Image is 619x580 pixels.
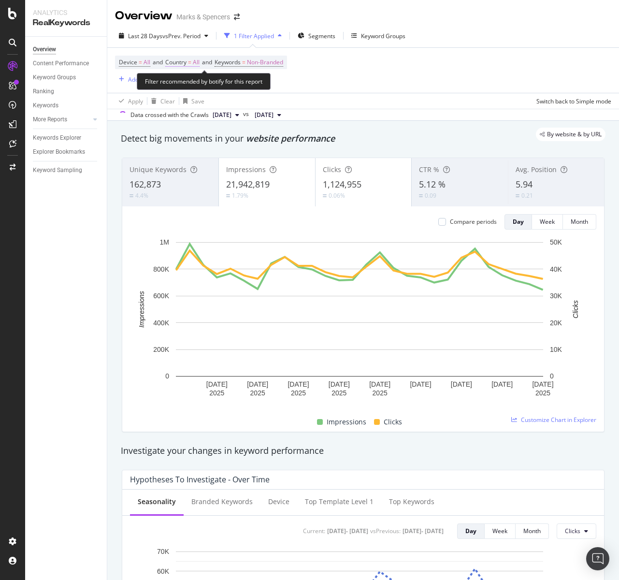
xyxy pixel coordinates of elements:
[226,165,266,174] span: Impressions
[504,214,532,230] button: Day
[255,111,274,119] span: 2025 Sep. 6th
[369,380,390,388] text: [DATE]
[157,548,170,555] text: 70K
[206,380,228,388] text: [DATE]
[33,165,82,175] div: Keyword Sampling
[33,87,54,97] div: Ranking
[153,292,169,300] text: 600K
[153,346,169,353] text: 200K
[547,131,602,137] span: By website & by URL
[419,178,446,190] span: 5.12 %
[247,380,268,388] text: [DATE]
[242,58,245,66] span: =
[327,527,368,535] div: [DATE] - [DATE]
[137,73,271,90] div: Filter recommended by botify for this report
[33,58,100,69] a: Content Performance
[586,547,609,570] div: Open Intercom Messenger
[540,217,555,226] div: Week
[130,178,161,190] span: 162,873
[33,115,90,125] a: More Reports
[33,133,81,143] div: Keywords Explorer
[403,527,444,535] div: [DATE] - [DATE]
[550,346,562,353] text: 10K
[323,165,341,174] span: Clicks
[308,32,335,40] span: Segments
[130,475,270,484] div: Hypotheses to Investigate - Over Time
[33,72,76,83] div: Keyword Groups
[347,28,409,43] button: Keyword Groups
[157,567,170,575] text: 60K
[33,87,100,97] a: Ranking
[288,380,309,388] text: [DATE]
[213,111,231,119] span: 2025 Oct. 4th
[33,147,85,157] div: Explorer Bookmarks
[329,191,345,200] div: 0.06%
[33,44,56,55] div: Overview
[160,97,175,105] div: Clear
[373,389,388,397] text: 2025
[33,147,100,157] a: Explorer Bookmarks
[485,523,516,539] button: Week
[128,32,162,40] span: Last 28 Days
[370,527,401,535] div: vs Previous :
[516,165,557,174] span: Avg. Position
[410,380,431,388] text: [DATE]
[294,28,339,43] button: Segments
[550,372,554,380] text: 0
[384,416,402,428] span: Clicks
[516,523,549,539] button: Month
[153,58,163,66] span: and
[563,214,596,230] button: Month
[536,128,605,141] div: legacy label
[115,73,154,85] button: Add Filter
[215,58,241,66] span: Keywords
[234,14,240,20] div: arrow-right-arrow-left
[550,319,562,327] text: 20K
[33,58,89,69] div: Content Performance
[457,523,485,539] button: Day
[130,111,209,119] div: Data crossed with the Crawls
[115,28,212,43] button: Last 28 DaysvsPrev. Period
[121,445,605,457] div: Investigate your changes in keyword performance
[188,58,191,66] span: =
[425,191,436,200] div: 0.09
[250,389,265,397] text: 2025
[243,110,251,118] span: vs
[532,380,553,388] text: [DATE]
[33,72,100,83] a: Keyword Groups
[536,97,611,105] div: Switch back to Simple mode
[232,191,248,200] div: 1.79%
[130,194,133,197] img: Equal
[130,165,187,174] span: Unique Keywords
[139,58,142,66] span: =
[331,389,346,397] text: 2025
[323,178,361,190] span: 1,124,955
[572,300,579,318] text: Clicks
[138,291,145,327] text: Impressions
[162,32,201,40] span: vs Prev. Period
[33,17,99,29] div: RealKeywords
[533,93,611,109] button: Switch back to Simple mode
[450,217,497,226] div: Compare periods
[513,217,524,226] div: Day
[193,56,200,69] span: All
[419,165,439,174] span: CTR %
[33,44,100,55] a: Overview
[130,237,589,405] svg: A chart.
[465,527,476,535] div: Day
[550,265,562,273] text: 40K
[128,97,143,105] div: Apply
[115,8,173,24] div: Overview
[251,109,285,121] button: [DATE]
[191,97,204,105] div: Save
[128,75,154,84] div: Add Filter
[303,527,325,535] div: Current:
[451,380,472,388] text: [DATE]
[557,523,596,539] button: Clicks
[305,497,374,507] div: Top Template Level 1
[33,115,67,125] div: More Reports
[226,194,230,197] img: Equal
[234,32,274,40] div: 1 Filter Applied
[523,527,541,535] div: Month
